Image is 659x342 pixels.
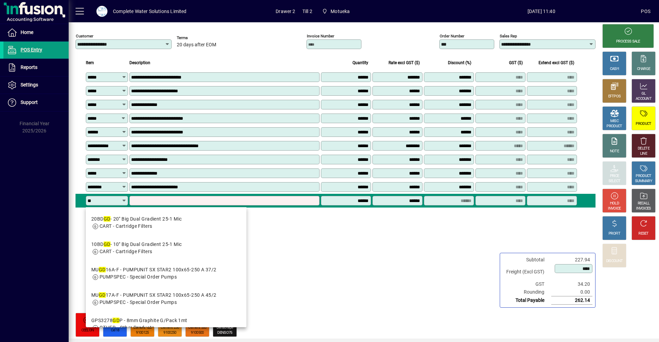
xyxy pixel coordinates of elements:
[608,94,621,99] div: EFTPOS
[86,286,246,311] mat-option: MUGD17A-F - PUMPUNIT SX STAR2 100x65-250 A 45/2
[81,328,94,333] div: CEELON
[442,6,641,17] span: [DATE] 11:40
[91,292,217,299] div: MU 17A-F - PUMPUNIT SX STAR2 100x65-250 A 45/2
[113,6,187,17] div: Complete Water Solutions Limited
[161,325,179,330] div: Cement 250
[100,325,154,330] span: OTHER - Other Products
[606,259,623,264] div: DISCOUNT
[503,256,551,264] td: Subtotal
[177,36,218,40] span: Terms
[551,288,592,296] td: 0.00
[86,59,94,67] span: Item
[86,235,246,261] mat-option: 10BDGD - 10" Big Dual Gradient 25-1 Mic
[104,241,111,247] em: GD
[86,311,246,337] mat-option: GPS3278GDP - 8mm Graphite G/Pack 1mt
[551,256,592,264] td: 227.94
[91,5,113,17] button: Profile
[616,39,640,44] div: PROCESS SALE
[636,121,651,127] div: PRODUCT
[609,231,620,236] div: PROFIT
[551,296,592,305] td: 262.14
[352,59,368,67] span: Quantity
[319,5,353,17] span: Motueka
[188,325,206,330] div: Cement 500
[638,146,649,151] div: DELETE
[3,76,69,94] a: Settings
[3,59,69,76] a: Reports
[21,30,33,35] span: Home
[133,325,151,330] div: Cement 125
[503,296,551,305] td: Total Payable
[3,24,69,41] a: Home
[509,59,523,67] span: GST ($)
[91,215,182,223] div: 20BD - 20" Big Dual Gradient 25-1 Mic
[641,91,646,96] div: GL
[21,82,38,87] span: Settings
[111,328,119,333] div: Cel18
[104,216,111,222] em: GD
[389,59,420,67] span: Rate excl GST ($)
[276,6,295,17] span: Drawer 2
[129,59,150,67] span: Description
[636,96,651,102] div: ACCOUNT
[610,119,618,124] div: MISC
[136,330,149,335] div: 9100125
[636,174,651,179] div: PRODUCT
[610,149,619,154] div: NOTE
[21,99,38,105] span: Support
[640,151,647,156] div: LINE
[191,330,204,335] div: 9100500
[91,317,187,324] div: GPS3278 P - 8mm Graphite G/Pack 1mt
[610,174,619,179] div: PRICE
[91,241,182,248] div: 10BD - 10" Big Dual Gradient 25-1 Mic
[21,64,37,70] span: Reports
[331,6,350,17] span: Motueka
[163,330,176,335] div: 9100250
[440,34,464,38] mat-label: Order number
[307,34,334,38] mat-label: Invoice number
[113,318,119,323] em: GD
[503,280,551,288] td: GST
[635,179,652,184] div: SUMMARY
[76,34,93,38] mat-label: Customer
[503,264,551,280] td: Freight (Excl GST)
[100,299,177,305] span: PUMPSPEC - Special Order Pumps
[302,6,312,17] span: Till 2
[638,231,649,236] div: RESET
[99,267,106,272] em: GD
[610,201,619,206] div: HOLD
[3,94,69,111] a: Support
[100,249,152,254] span: CART - Cartridge Filters
[217,330,232,335] div: DENSO75
[21,47,42,52] span: POS Entry
[448,59,471,67] span: Discount (%)
[610,67,619,72] div: CASH
[609,179,621,184] div: SELECT
[636,206,651,211] div: INVOICES
[99,292,106,298] em: GD
[100,274,177,280] span: PUMPSPEC - Special Order Pumps
[551,280,592,288] td: 34.20
[86,261,246,286] mat-option: MUGD16A-F - PUMPUNIT SX STAR2 100x65-250 A 37/2
[217,325,233,330] div: DensoTape
[500,34,517,38] mat-label: Sales rep
[503,288,551,296] td: Rounding
[638,201,650,206] div: RECALL
[91,266,217,273] div: MU 16A-F - PUMPUNIT SX STAR2 100x65-250 A 37/2
[608,206,621,211] div: INVOICE
[606,124,622,129] div: PRODUCT
[539,59,574,67] span: Extend excl GST ($)
[637,67,650,72] div: CHARGE
[641,6,650,17] div: POS
[100,223,152,229] span: CART - Cartridge Filters
[86,210,246,235] mat-option: 20BDGD - 20" Big Dual Gradient 25-1 Mic
[177,42,216,48] span: 20 days after EOM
